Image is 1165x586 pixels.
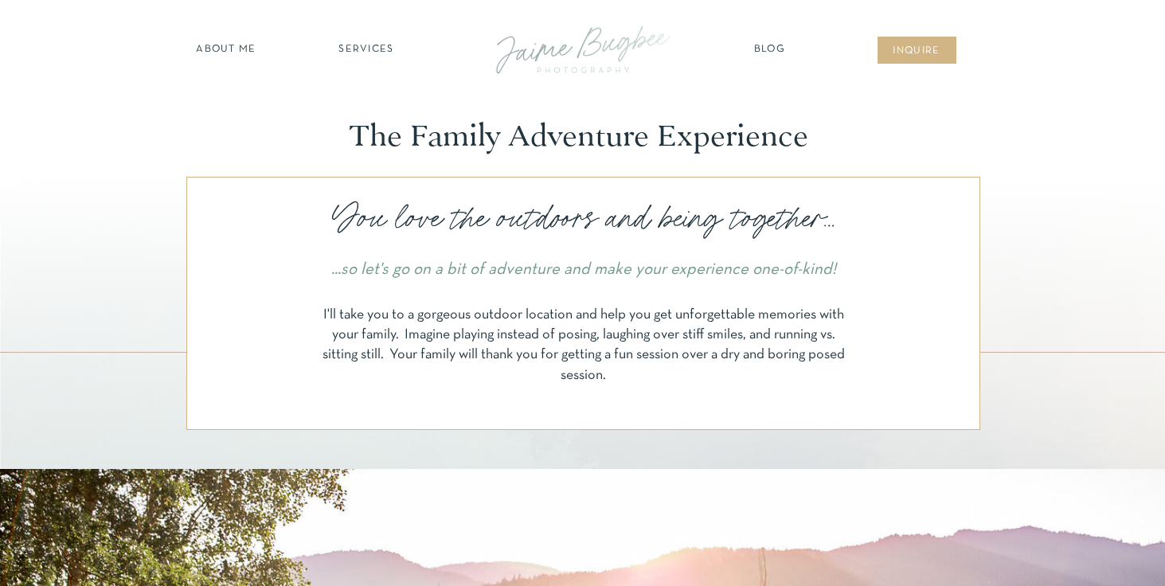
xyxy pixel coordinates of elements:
[350,119,816,154] p: The Family Adventure Experience
[192,42,261,58] a: about ME
[322,42,412,58] a: SERVICES
[319,305,849,394] p: I'll take you to a gorgeous outdoor location and help you get unforgettable memories with your fa...
[885,44,949,60] a: inqUIre
[750,42,790,58] a: Blog
[312,196,854,241] p: You love the outdoors and being together...
[331,262,836,277] i: ...so let's go on a bit of adventure and make your experience one-of-kind!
